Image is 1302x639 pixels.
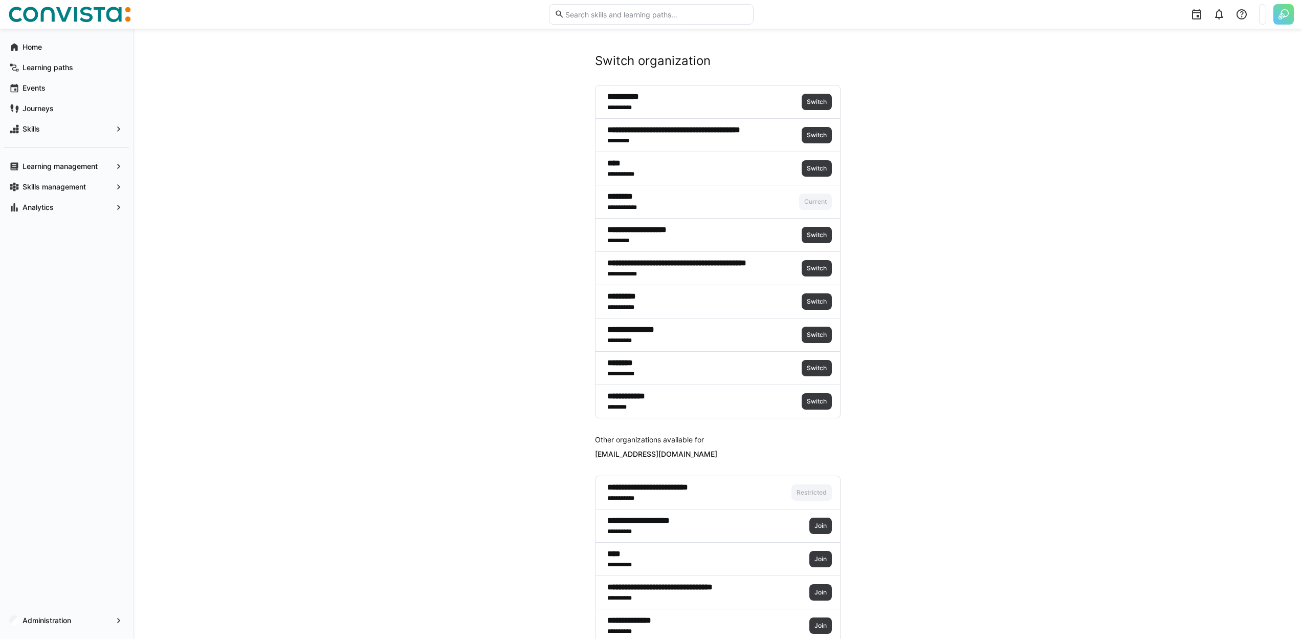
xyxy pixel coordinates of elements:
[806,397,828,406] span: Switch
[802,360,832,376] button: Switch
[806,231,828,239] span: Switch
[802,160,832,177] button: Switch
[813,522,828,530] span: Join
[806,264,828,272] span: Switch
[813,622,828,630] span: Join
[806,164,828,173] span: Switch
[802,260,832,276] button: Switch
[796,488,828,497] span: Restricted
[813,588,828,597] span: Join
[806,331,828,339] span: Switch
[802,327,832,343] button: Switch
[802,94,832,110] button: Switch
[595,53,841,69] h2: Switch organization
[803,198,828,206] span: Current
[564,10,747,19] input: Search skills and learning paths…
[813,555,828,563] span: Join
[806,297,828,306] span: Switch
[809,518,832,534] button: Join
[595,435,841,445] p: Other organizations available for
[791,484,832,501] button: Restricted
[802,293,832,310] button: Switch
[802,127,832,143] button: Switch
[802,227,832,243] button: Switch
[809,617,832,634] button: Join
[595,449,841,459] p: [EMAIL_ADDRESS][DOMAIN_NAME]
[809,551,832,567] button: Join
[806,364,828,372] span: Switch
[806,98,828,106] span: Switch
[802,393,832,410] button: Switch
[809,584,832,601] button: Join
[806,131,828,139] span: Switch
[799,194,832,210] button: Current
